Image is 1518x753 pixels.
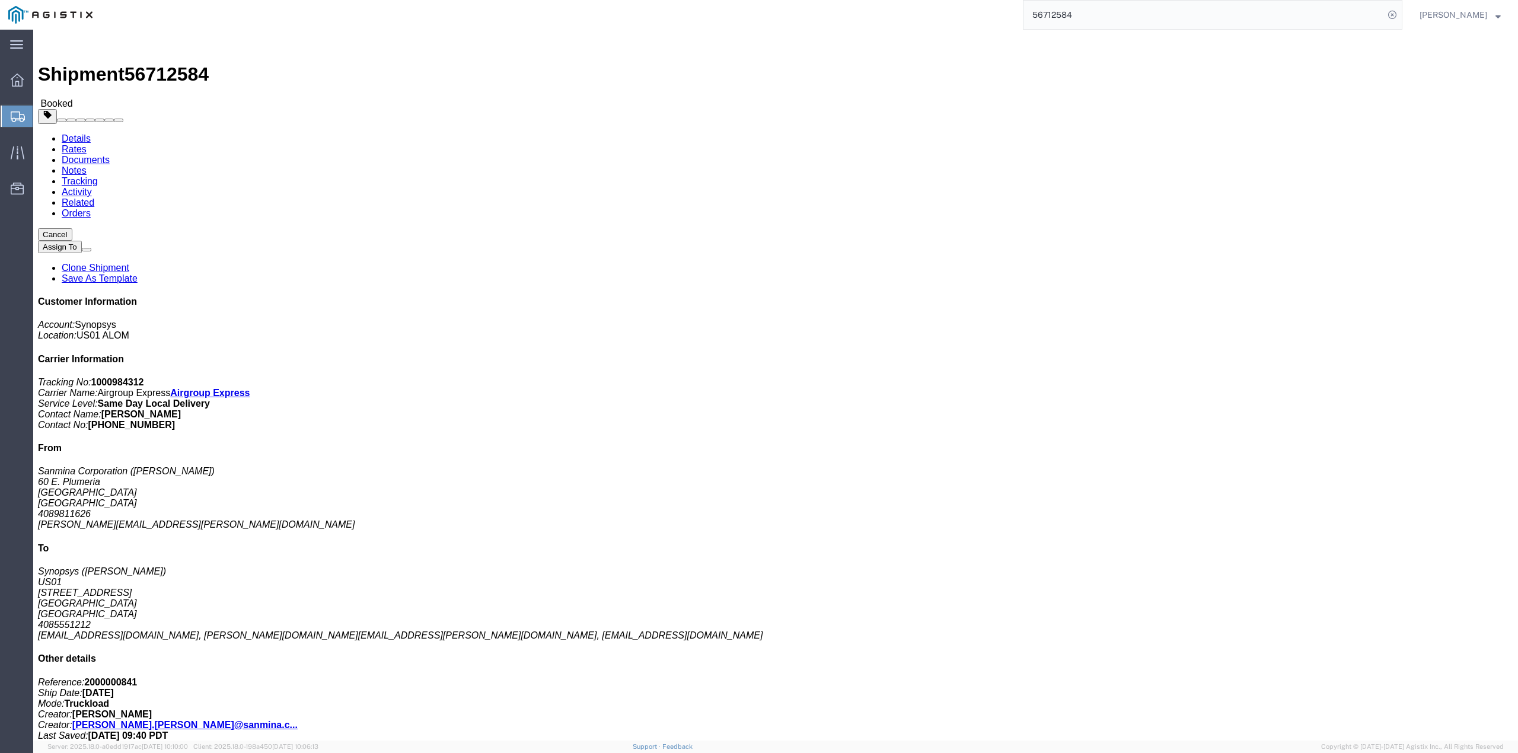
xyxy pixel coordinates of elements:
[193,743,318,750] span: Client: 2025.18.0-198a450
[8,6,93,24] img: logo
[1419,8,1501,22] button: [PERSON_NAME]
[272,743,318,750] span: [DATE] 10:06:13
[662,743,693,750] a: Feedback
[1321,742,1504,752] span: Copyright © [DATE]-[DATE] Agistix Inc., All Rights Reserved
[1023,1,1384,29] input: Search for shipment number, reference number
[47,743,188,750] span: Server: 2025.18.0-a0edd1917ac
[1420,8,1487,21] span: Lisa Phan
[633,743,662,750] a: Support
[142,743,188,750] span: [DATE] 10:10:00
[33,30,1518,741] iframe: FS Legacy Container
